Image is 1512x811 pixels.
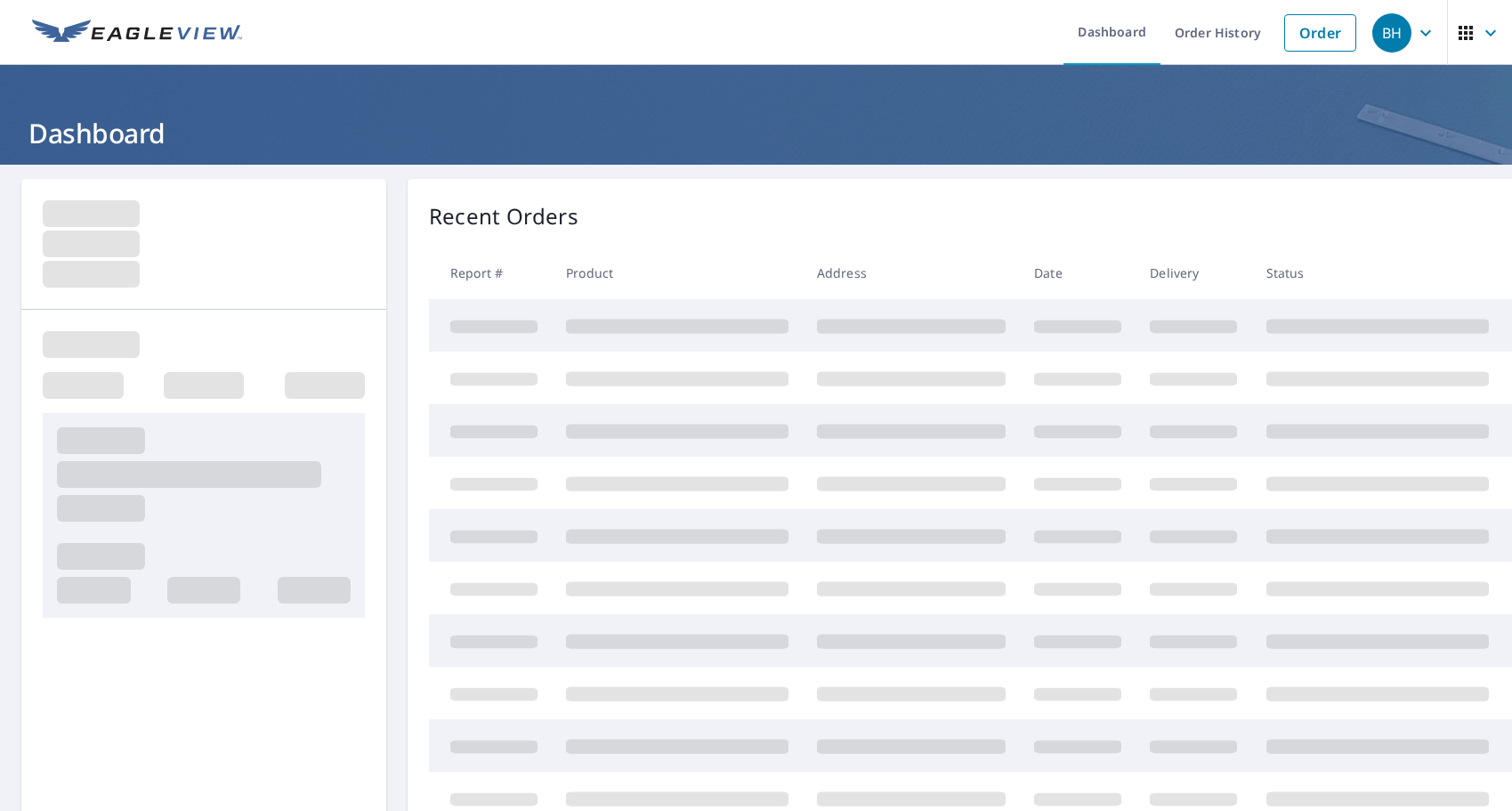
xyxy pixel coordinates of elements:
[21,115,1491,151] h1: Dashboard
[1284,14,1356,52] a: Order
[429,200,578,232] p: Recent Orders
[429,247,552,299] th: Report #
[1252,247,1503,299] th: Status
[1020,247,1136,299] th: Date
[1372,13,1411,53] div: BH
[1136,247,1251,299] th: Delivery
[32,20,242,46] img: EV Logo
[552,247,803,299] th: Product
[803,247,1020,299] th: Address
